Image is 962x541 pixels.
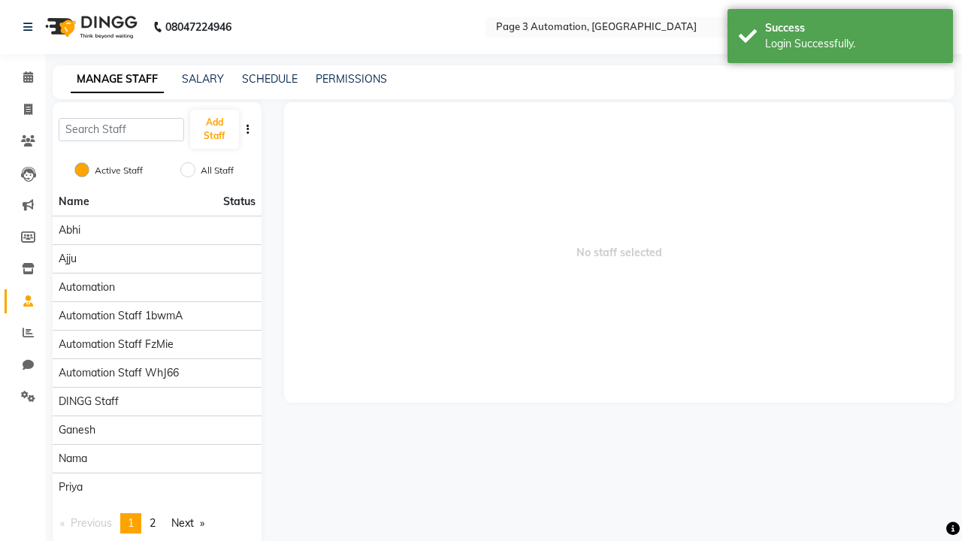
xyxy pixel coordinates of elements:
[71,516,112,530] span: Previous
[59,365,179,381] span: Automation Staff WhJ66
[59,222,80,238] span: Abhi
[59,422,95,438] span: Ganesh
[59,118,184,141] input: Search Staff
[164,513,212,533] a: Next
[59,195,89,208] span: Name
[59,479,83,495] span: Priya
[765,36,942,52] div: Login Successfully.
[150,516,156,530] span: 2
[223,194,256,210] span: Status
[59,280,115,295] span: Automation
[765,20,942,36] div: Success
[182,72,224,86] a: SALARY
[95,164,143,177] label: Active Staff
[190,110,239,149] button: Add Staff
[59,394,119,410] span: DINGG Staff
[71,66,164,93] a: MANAGE STAFF
[284,102,955,403] span: No staff selected
[59,451,87,467] span: Nama
[165,6,231,48] b: 08047224946
[128,516,134,530] span: 1
[59,308,183,324] span: Automation Staff 1bwmA
[59,337,174,352] span: Automation Staff fzMie
[316,72,387,86] a: PERMISSIONS
[38,6,141,48] img: logo
[59,251,77,267] span: Ajju
[53,513,262,533] nav: Pagination
[242,72,298,86] a: SCHEDULE
[201,164,234,177] label: All Staff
